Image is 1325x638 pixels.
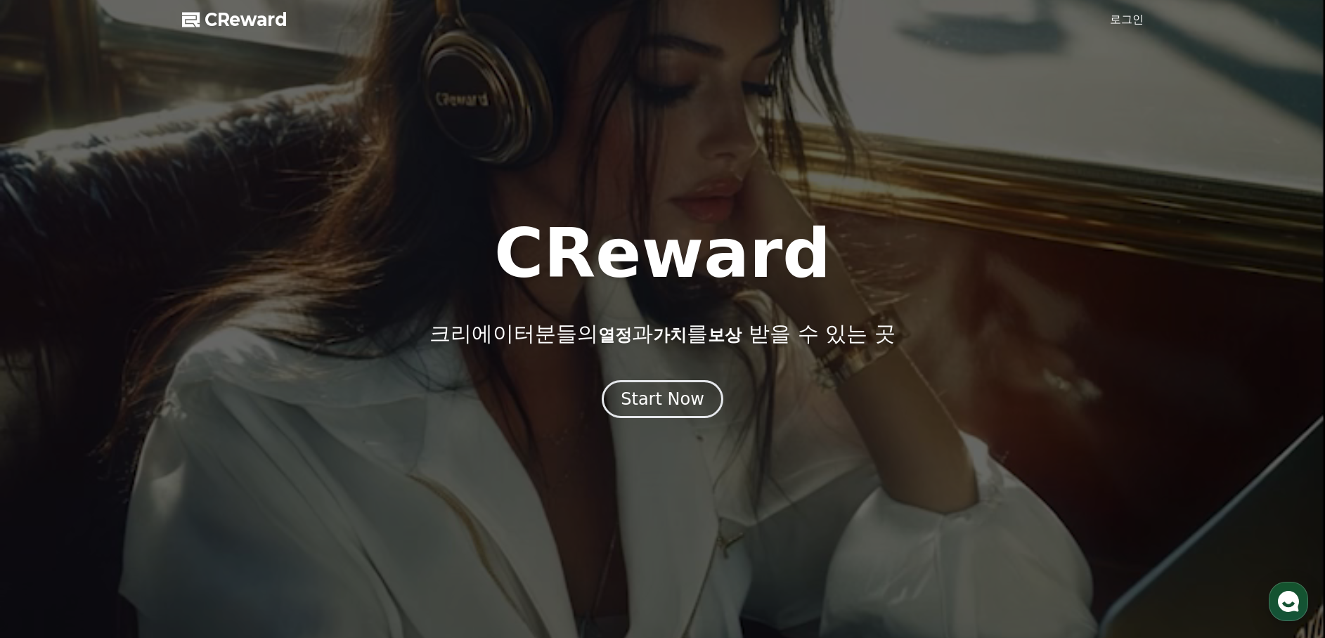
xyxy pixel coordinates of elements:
[621,388,704,410] div: Start Now
[653,325,687,345] span: 가치
[1110,11,1144,28] a: 로그인
[602,380,723,418] button: Start Now
[205,8,287,31] span: CReward
[429,321,895,346] p: 크리에이터분들의 과 를 받을 수 있는 곳
[602,394,723,408] a: Start Now
[494,220,831,287] h1: CReward
[598,325,632,345] span: 열정
[708,325,742,345] span: 보상
[182,8,287,31] a: CReward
